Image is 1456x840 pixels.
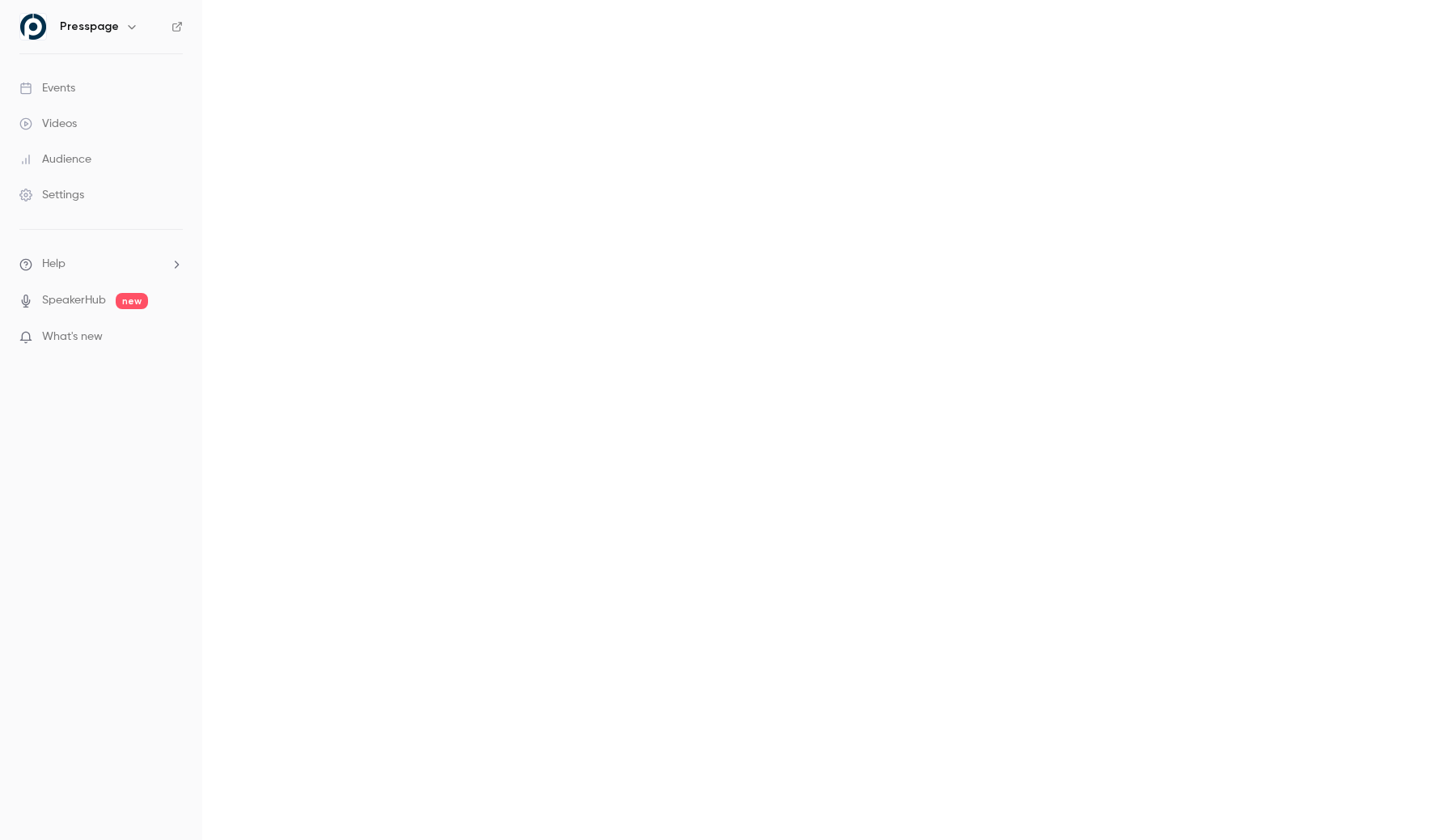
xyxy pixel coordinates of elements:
h6: Presspage [60,19,119,35]
span: Help [42,256,66,273]
div: Events [19,80,75,96]
li: help-dropdown-opener [19,256,183,273]
div: Audience [19,151,91,168]
div: Videos [19,116,77,132]
a: SpeakerHub [42,292,106,309]
div: Settings [19,187,84,203]
span: What's new [42,329,103,346]
img: Presspage [20,14,46,40]
span: new [116,293,148,309]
